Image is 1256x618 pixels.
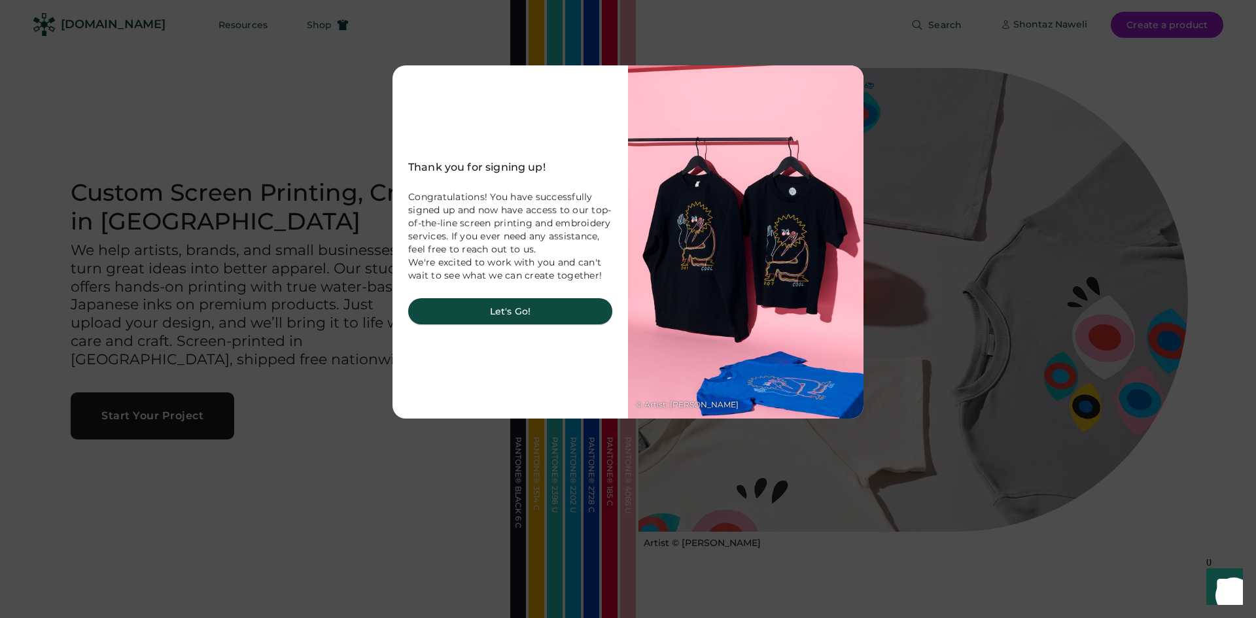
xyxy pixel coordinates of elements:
div: Thank you for signing up! [408,160,612,175]
div: © Artist: [PERSON_NAME] [636,400,739,411]
div: Congratulations! You have successfully signed up and now have access to our top-of-the-line scree... [408,191,612,282]
iframe: Front Chat [1194,559,1250,615]
img: Web-Rendered_Studio-46sRGB.jpg [628,65,863,419]
button: Let's Go! [408,298,612,324]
